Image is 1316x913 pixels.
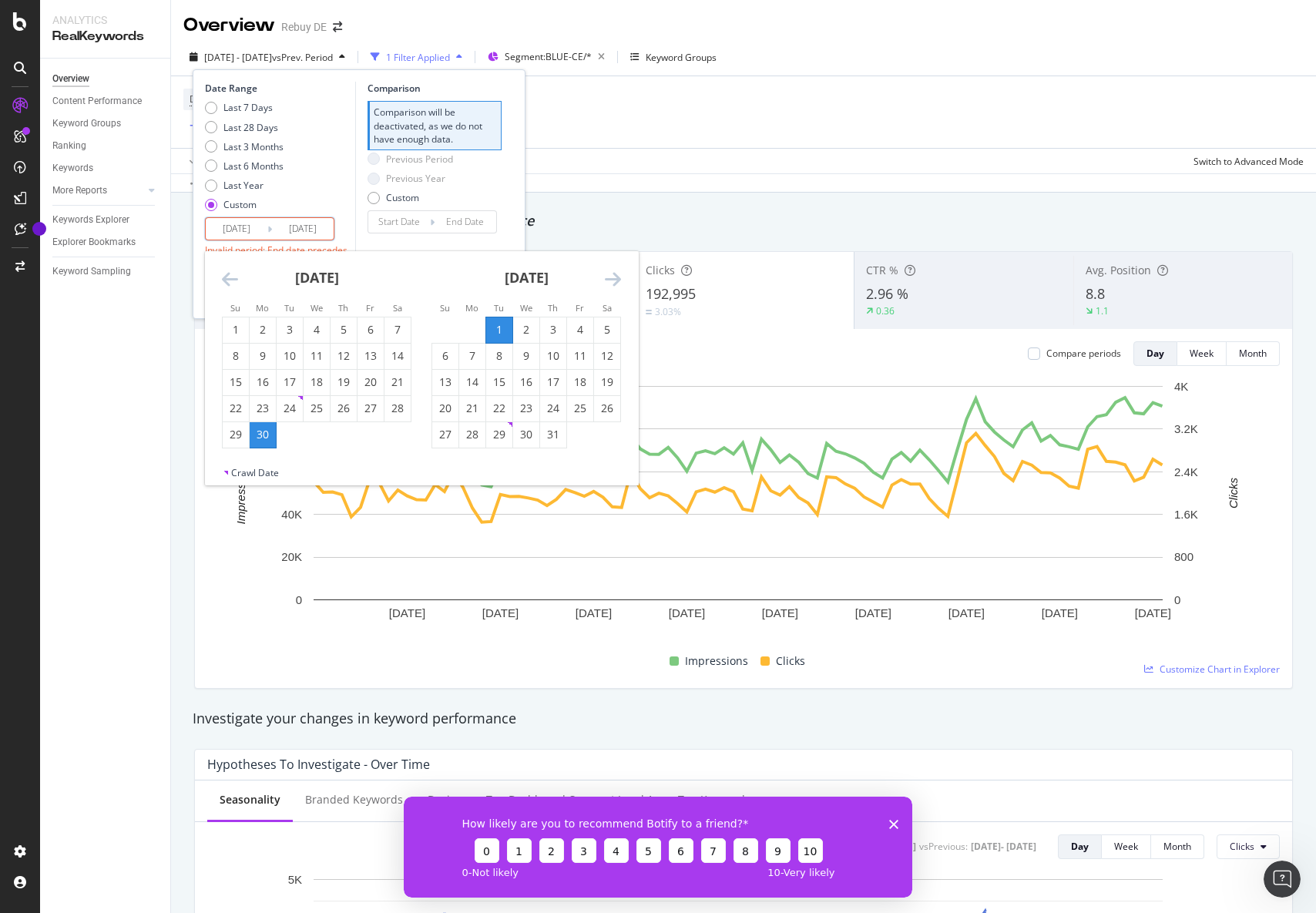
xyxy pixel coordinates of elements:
div: Last 28 Days [205,121,284,134]
td: Choose Tuesday, September 24, 2024 as your check-out date. It’s available. [277,395,304,421]
div: Day [1071,840,1089,853]
div: 19 [331,374,357,390]
td: Choose Tuesday, September 3, 2024 as your check-out date. It’s available. [277,317,304,343]
div: [DATE] - [DATE] [971,840,1036,853]
div: 17 [540,374,566,390]
div: arrow-right-arrow-left [333,22,342,32]
td: Choose Friday, October 4, 2024 as your check-out date. It’s available. [567,317,594,343]
small: Mo [465,302,478,314]
text: 20K [281,550,302,563]
td: Choose Wednesday, September 11, 2024 as your check-out date. It’s available. [304,343,331,369]
text: 2.4K [1174,465,1198,478]
a: Keywords Explorer [52,212,159,228]
td: Selected as end date. Monday, September 30, 2024 [250,421,277,448]
td: Choose Friday, September 20, 2024 as your check-out date. It’s available. [358,369,384,395]
span: Impressions [685,652,748,670]
div: Move backward to switch to the previous month. [222,270,238,289]
div: Week [1190,347,1214,360]
div: 17 [277,374,303,390]
a: Keywords [52,160,159,176]
td: Choose Sunday, September 1, 2024 as your check-out date. It’s available. [223,317,250,343]
div: 18 [567,374,593,390]
text: [DATE] [669,606,705,619]
div: 1 [486,322,512,337]
div: 0.36 [876,304,895,317]
td: Choose Monday, October 28, 2024 as your check-out date. It’s available. [459,421,486,448]
td: Choose Sunday, October 27, 2024 as your check-out date. It’s available. [432,421,459,448]
small: Mo [256,302,269,314]
div: 28 [459,427,485,442]
svg: A chart. [207,378,1268,646]
span: 8.8 [1086,284,1105,303]
div: 13 [358,348,384,364]
div: Overview [183,12,275,39]
td: Choose Monday, October 14, 2024 as your check-out date. It’s available. [459,369,486,395]
td: Choose Wednesday, September 4, 2024 as your check-out date. It’s available. [304,317,331,343]
a: Overview [52,71,159,87]
button: Week [1177,341,1227,366]
div: Previous Year [368,172,453,185]
td: Choose Sunday, October 20, 2024 as your check-out date. It’s available. [432,395,459,421]
div: 3 [277,322,303,337]
td: Choose Saturday, October 5, 2024 as your check-out date. It’s available. [594,317,621,343]
div: Invalid period: End date precedes start date [205,243,351,270]
span: CTR % [866,263,898,277]
strong: [DATE] [295,268,339,287]
div: 20 [358,374,384,390]
strong: [DATE] [505,268,549,287]
div: 3 [540,322,566,337]
div: Comparison [368,82,502,95]
div: Custom [223,198,257,211]
div: 2 [250,322,276,337]
div: 8 [223,348,249,364]
td: Choose Tuesday, October 15, 2024 as your check-out date. It’s available. [486,369,513,395]
div: vs Previous : [919,840,968,853]
div: 20 [432,401,458,416]
button: Week [1102,834,1151,859]
text: Clicks [1227,477,1240,508]
button: Add Filter [183,117,245,136]
td: Choose Wednesday, September 18, 2024 as your check-out date. It’s available. [304,369,331,395]
td: Choose Thursday, October 31, 2024 as your check-out date. It’s available. [540,421,567,448]
div: 27 [432,427,458,442]
text: 800 [1174,550,1193,563]
td: Choose Thursday, September 5, 2024 as your check-out date. It’s available. [331,317,358,343]
td: Choose Tuesday, September 10, 2024 as your check-out date. It’s available. [277,343,304,369]
text: [DATE] [762,606,798,619]
td: Choose Saturday, September 14, 2024 as your check-out date. It’s available. [384,343,411,369]
div: Ranking [52,138,86,154]
div: Overview [52,71,89,87]
a: More Reports [52,183,144,199]
div: 9 [250,348,276,364]
td: Choose Thursday, September 26, 2024 as your check-out date. It’s available. [331,395,358,421]
small: Sa [393,302,402,314]
small: Th [338,302,348,314]
div: Top Keywords [678,792,750,807]
div: 16 [250,374,276,390]
td: Choose Monday, September 23, 2024 as your check-out date. It’s available. [250,395,277,421]
text: [DATE] [389,606,425,619]
div: 7 [384,322,411,337]
div: 11 [567,348,593,364]
small: Th [548,302,558,314]
div: Rebuy DE [281,19,327,35]
div: 5 [331,322,357,337]
div: 4 [567,322,593,337]
div: 2 [513,322,539,337]
td: Choose Wednesday, October 23, 2024 as your check-out date. It’s available. [513,395,540,421]
div: 12 [594,348,620,364]
text: [DATE] [576,606,612,619]
div: 13 [432,374,458,390]
a: Keyword Sampling [52,263,159,280]
div: 1.1 [1096,304,1109,317]
div: 10 [540,348,566,364]
td: Choose Sunday, September 8, 2024 as your check-out date. It’s available. [223,343,250,369]
text: [DATE] [855,606,891,619]
div: Week [1114,840,1138,853]
div: Day [1146,347,1164,360]
div: Month [1239,347,1267,360]
div: Last 6 Months [205,159,284,173]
